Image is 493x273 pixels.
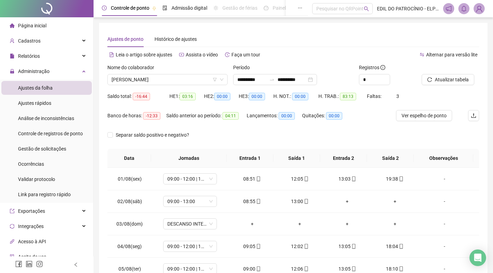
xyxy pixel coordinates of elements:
span: mobile [398,244,404,249]
div: - [424,175,465,183]
button: Atualizar tabela [422,74,474,85]
span: dashboard [264,6,268,10]
div: - [424,220,465,228]
div: 18:10 [377,265,413,273]
div: HE 2: [204,92,239,100]
div: HE 3: [239,92,273,100]
span: EDIL DO PATROCÍNIO - ELP - VL ODONTOLOGIA LTDA [377,5,439,12]
th: Entrada 2 [320,149,367,168]
span: Histórico de ajustes [155,36,197,42]
div: H. NOT.: [273,92,318,100]
span: Observações [419,154,468,162]
span: sun [213,6,218,10]
span: Gestão de férias [222,5,257,11]
span: Alternar para versão lite [426,52,477,57]
span: Gestão de solicitações [18,146,66,152]
span: 03/08(dom) [116,221,143,227]
span: sync [10,224,15,229]
span: 3 [396,93,399,99]
span: mobile [255,176,261,181]
span: mobile [255,244,261,249]
span: file-text [109,52,114,57]
div: Banco de horas: [107,112,166,120]
span: mobile [303,266,309,271]
span: Aceite de uso [18,254,46,260]
span: mobile [303,244,309,249]
span: home [10,23,15,28]
span: linkedin [26,261,33,267]
div: 08:55 [234,198,270,205]
div: Saldo total: [107,92,169,100]
th: Observações [414,149,473,168]
span: 00:00 [279,112,295,120]
div: 12:05 [281,175,318,183]
span: bell [461,6,467,12]
div: Open Intercom Messenger [469,249,486,266]
span: Faça um tour [231,52,260,57]
div: + [377,220,413,228]
span: Administração [18,69,50,74]
span: Assista o vídeo [186,52,218,57]
th: Entrada 1 [227,149,273,168]
span: Exportações [18,208,45,214]
div: 19:38 [377,175,413,183]
div: - [424,243,465,250]
div: 09:00 [234,265,270,273]
span: audit [10,254,15,259]
span: mobile [255,199,261,204]
div: + [281,220,318,228]
div: HE 1: [169,92,204,100]
span: Análise de inconsistências [18,116,74,121]
span: export [10,209,15,213]
span: 04/08(seg) [117,244,142,249]
div: 13:05 [329,265,366,273]
span: 01/08(sex) [118,176,142,182]
div: 08:51 [234,175,270,183]
span: mobile [351,266,356,271]
span: mobile [303,199,309,204]
button: Ver espelho de ponto [396,110,452,121]
span: Controle de registros de ponto [18,131,83,136]
span: -16:44 [133,93,150,100]
span: file [10,54,15,58]
span: Relatórios [18,53,40,59]
span: 02/08(sáb) [117,199,142,204]
span: Ajustes da folha [18,85,53,91]
th: Jornadas [151,149,227,168]
label: Período [233,64,254,71]
span: 00:00 [249,93,265,100]
span: reload [427,77,432,82]
span: mobile [351,176,356,181]
span: mobile [303,176,309,181]
span: clock-circle [102,6,107,10]
span: filter [213,78,217,82]
span: facebook [15,261,22,267]
span: history [225,52,230,57]
span: 00:00 [326,112,342,120]
div: H. TRAB.: [318,92,367,100]
div: + [377,198,413,205]
span: mobile [398,176,404,181]
div: 12:06 [281,265,318,273]
th: Data [107,149,151,168]
span: 09:00 - 12:00 | 13:00 - 18:00 [167,174,213,184]
div: 13:00 [281,198,318,205]
span: Ocorrências [18,161,44,167]
img: 89017 [474,3,484,14]
span: Ajustes rápidos [18,100,51,106]
div: - [424,265,465,273]
span: file-done [162,6,167,10]
span: notification [446,6,452,12]
span: mobile [398,266,404,271]
span: 09:00 - 12:00 | 13:00 - 18:00 [167,241,213,252]
div: 13:05 [329,243,366,250]
span: 03:16 [179,93,196,100]
span: Registros [359,64,385,71]
span: mobile [351,244,356,249]
span: youtube [179,52,184,57]
span: Atualizar tabela [435,76,469,83]
span: Integrações [18,224,44,229]
span: Cadastros [18,38,41,44]
div: + [329,198,366,205]
span: -12:33 [143,112,160,120]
